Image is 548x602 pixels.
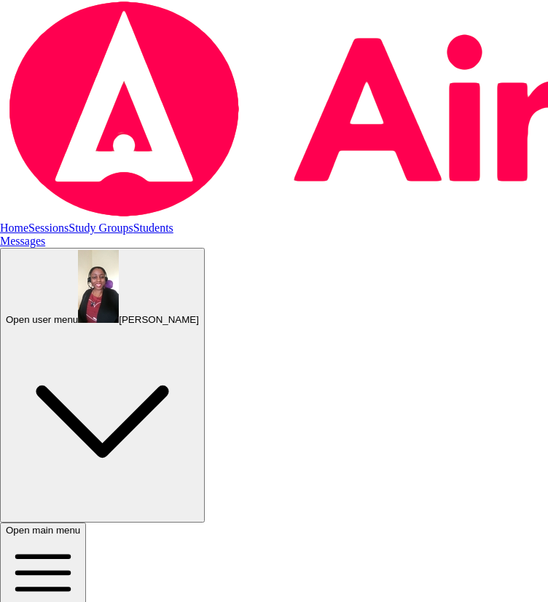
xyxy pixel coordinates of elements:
span: Open main menu [6,525,80,536]
span: Open user menu [6,314,78,325]
a: Sessions [28,222,68,234]
a: Students [133,222,173,234]
span: [PERSON_NAME] [119,314,199,325]
a: Study Groups [68,222,133,234]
